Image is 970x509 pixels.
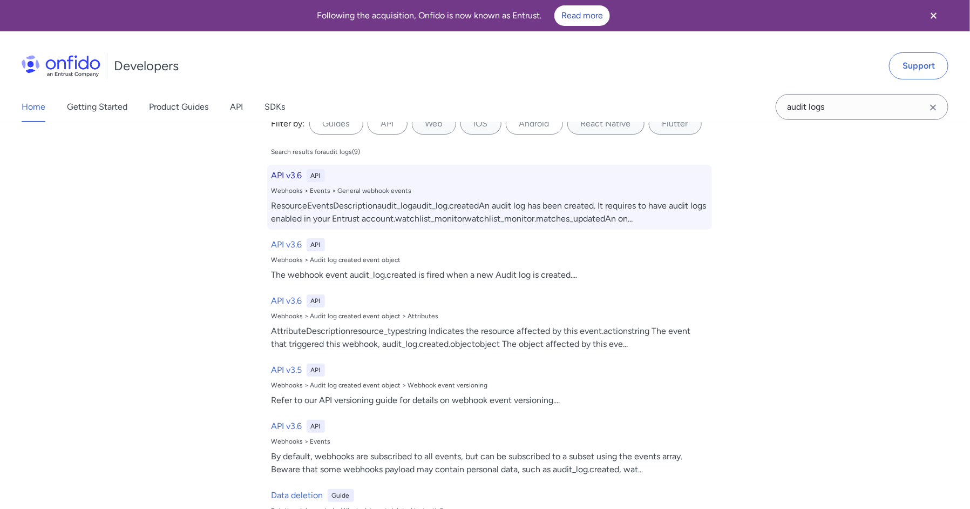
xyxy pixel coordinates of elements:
[114,57,179,75] h1: Developers
[272,394,708,407] div: Refer to our API versioning guide for details on webhook event versioning. ...
[554,5,610,26] a: Read more
[22,92,45,122] a: Home
[272,117,305,130] div: Filter by:
[272,437,708,446] div: Webhooks > Events
[506,113,563,135] label: Android
[776,94,948,120] input: Onfido search input field
[272,148,361,156] div: Search results for audit logs ( 9 )
[460,113,501,135] label: iOS
[22,55,100,77] img: Onfido Logo
[272,420,302,433] h6: API v3.6
[272,312,708,320] div: Webhooks > Audit log created event object > Attributes
[272,364,302,377] h6: API v3.5
[267,165,712,230] a: API v3.6APIWebhooks > Events > General webhook eventsResourceEventsDescriptionaudit_logaudit_log....
[927,9,940,22] svg: Close banner
[914,2,954,29] button: Close banner
[272,450,708,476] div: By default, webhooks are subscribed to all events, but can be subscribed to a subset using the ev...
[267,359,712,411] a: API v3.5APIWebhooks > Audit log created event object > Webhook event versioningRefer to our API v...
[272,269,708,282] div: The webhook event audit_log.created is fired when a new Audit log is created. ...
[567,113,645,135] label: React Native
[267,290,712,355] a: API v3.6APIWebhooks > Audit log created event object > AttributesAttributeDescriptionresource_typ...
[272,489,323,502] h6: Data deletion
[272,381,708,390] div: Webhooks > Audit log created event object > Webhook event versioning
[368,113,408,135] label: API
[13,5,914,26] div: Following the acquisition, Onfido is now known as Entrust.
[307,238,325,251] div: API
[307,294,325,307] div: API
[272,256,708,264] div: Webhooks > Audit log created event object
[67,92,127,122] a: Getting Started
[272,325,708,351] div: AttributeDescriptionresource_typestring Indicates the resource affected by this event.actionstrin...
[272,169,302,182] h6: API v3.6
[412,113,456,135] label: Web
[272,238,302,251] h6: API v3.6
[272,186,708,195] div: Webhooks > Events > General webhook events
[149,92,208,122] a: Product Guides
[267,416,712,480] a: API v3.6APIWebhooks > EventsBy default, webhooks are subscribed to all events, but can be subscri...
[230,92,243,122] a: API
[307,420,325,433] div: API
[267,234,712,286] a: API v3.6APIWebhooks > Audit log created event objectThe webhook event audit_log.created is fired ...
[264,92,285,122] a: SDKs
[309,113,363,135] label: Guides
[272,199,708,225] div: ResourceEventsDescriptionaudit_logaudit_log.createdAn audit log has been created. It requires to ...
[272,294,302,307] h6: API v3.6
[307,364,325,377] div: API
[927,101,940,114] svg: Clear search field button
[649,113,702,135] label: Flutter
[307,169,325,182] div: API
[889,52,948,79] a: Support
[328,489,354,502] div: Guide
